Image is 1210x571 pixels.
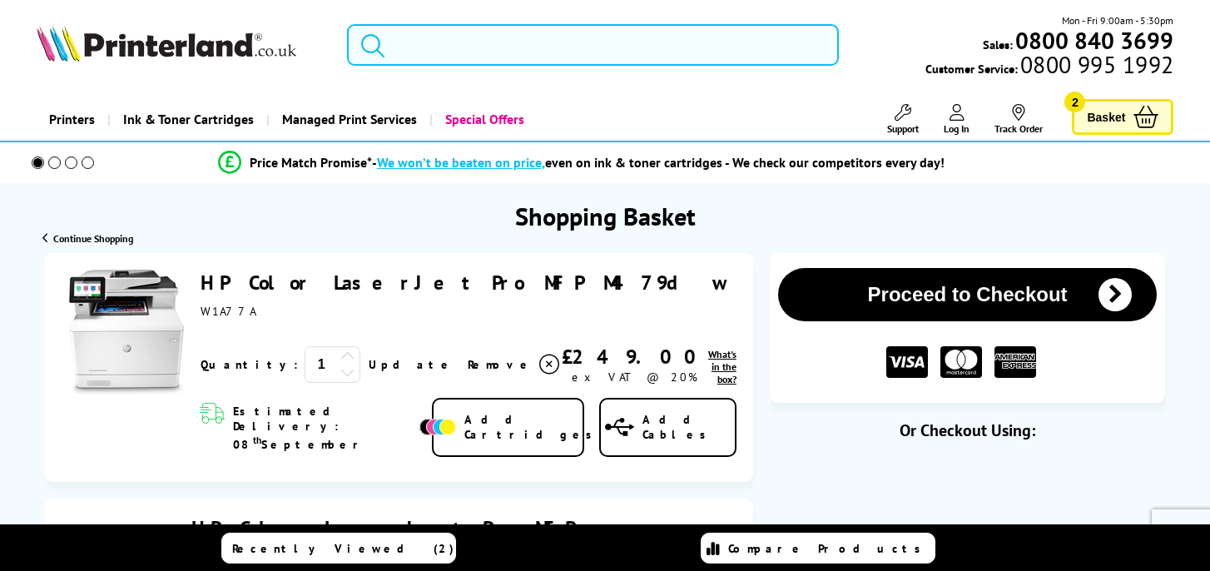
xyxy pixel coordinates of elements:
span: Log In [944,122,969,135]
a: HP Color LaserJet Pro MFP M479dw [201,270,727,295]
div: - even on ink & toner cartridges - We check our competitors every day! [372,154,945,171]
span: Continue Shopping [53,232,133,245]
img: HP Color LaserJet Pro MFP M479dw [64,270,189,395]
span: Customer Service: [925,57,1173,77]
a: Printers [37,98,107,141]
a: HP Color LaserJet Pro MFP 4302dw [191,515,573,567]
a: Special Offers [429,98,537,141]
span: Recently Viewed (2) [232,541,454,556]
span: Mon - Fri 9:00am - 5:30pm [1062,12,1173,28]
img: MASTER CARD [940,346,982,379]
button: Proceed to Checkout [778,268,1158,321]
span: What's in the box? [708,348,736,385]
span: 0800 995 1992 [1018,57,1173,72]
a: Ink & Toner Cartridges [107,98,266,141]
span: Add Cartridges [464,412,601,442]
span: Remove [468,357,533,372]
img: VISA [886,346,928,379]
a: Managed Print Services [266,98,429,141]
li: modal_Promise [8,148,1154,177]
a: Delete item from your basket [468,352,562,377]
a: Log In [944,104,969,135]
iframe: PayPal [801,468,1134,505]
span: 2 [1064,92,1085,112]
h1: Shopping Basket [515,200,696,232]
a: Continue Shopping [42,232,133,245]
span: Compare Products [728,541,930,556]
a: lnk_inthebox [708,348,736,385]
sup: th [253,434,261,446]
div: £249.00 [562,344,708,370]
span: Ink & Toner Cartridges [123,98,254,141]
img: Add Cartridges [419,419,456,435]
span: Quantity: [201,357,298,372]
span: W1A77A [201,304,255,319]
img: American Express [994,346,1036,379]
a: Support [887,104,919,135]
span: Add Cables [642,412,734,442]
a: Basket 2 [1072,99,1173,135]
span: Estimated Delivery: 08 September [233,404,415,452]
span: Basket [1087,106,1125,128]
a: Track Order [994,104,1043,135]
a: Compare Products [701,533,935,564]
span: Support [887,122,919,135]
span: We won’t be beaten on price, [377,154,545,171]
a: Update [369,357,454,372]
span: Price Match Promise* [250,154,372,171]
a: 0800 840 3699 [1013,32,1173,48]
span: ex VAT @ 20% [572,370,697,385]
a: Recently Viewed (2) [221,533,456,564]
img: Printerland Logo [37,25,296,62]
span: Sales: [983,37,1013,52]
a: Printerland Logo [37,25,326,65]
div: Or Checkout Using: [770,420,1166,441]
b: 0800 840 3699 [1015,25,1173,56]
